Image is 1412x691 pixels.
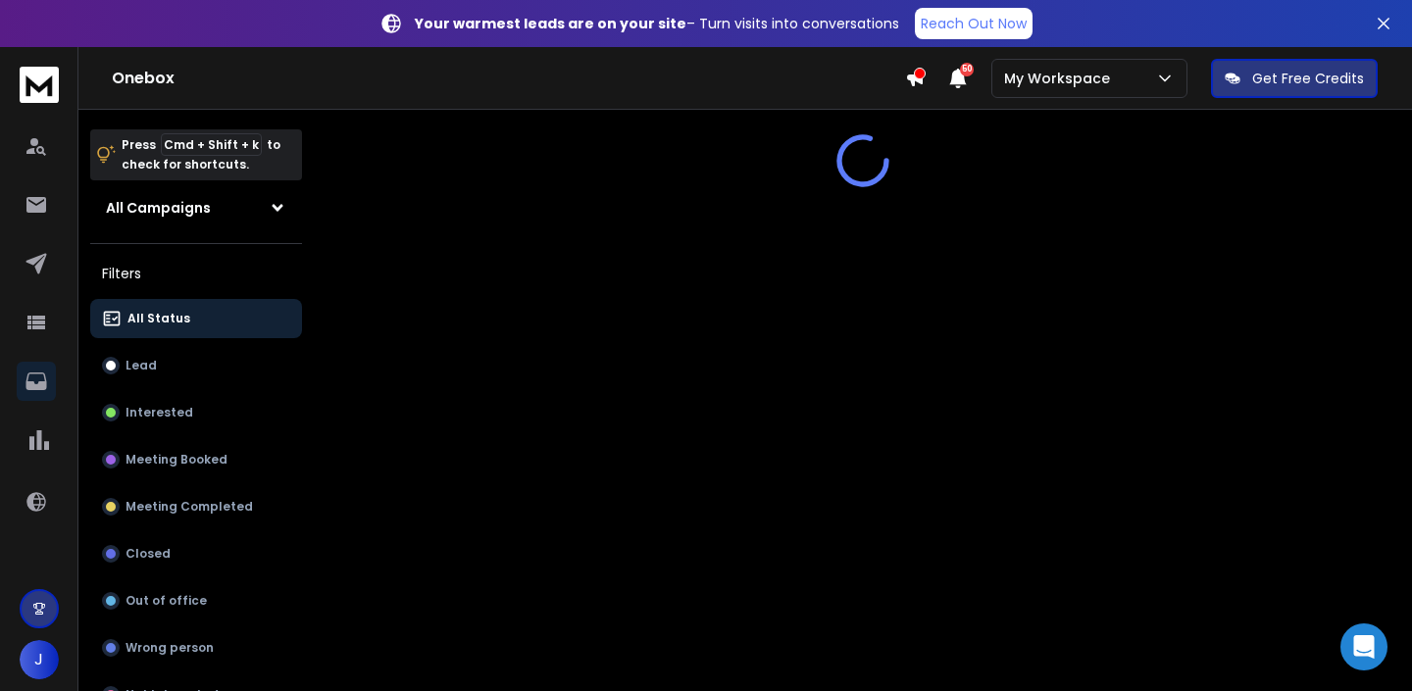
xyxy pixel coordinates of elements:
[1004,69,1118,88] p: My Workspace
[126,640,214,656] p: Wrong person
[415,14,686,33] strong: Your warmest leads are on your site
[1211,59,1378,98] button: Get Free Credits
[20,640,59,679] button: J
[127,311,190,326] p: All Status
[122,135,280,174] p: Press to check for shortcuts.
[126,452,227,468] p: Meeting Booked
[960,63,974,76] span: 50
[126,546,171,562] p: Closed
[90,299,302,338] button: All Status
[90,628,302,667] button: Wrong person
[126,593,207,609] p: Out of office
[90,534,302,573] button: Closed
[112,67,905,90] h1: Onebox
[1340,623,1387,670] div: Open Intercom Messenger
[106,198,211,218] h1: All Campaigns
[126,499,253,515] p: Meeting Completed
[90,260,302,287] h3: Filters
[90,393,302,432] button: Interested
[915,8,1033,39] a: Reach Out Now
[126,405,193,420] p: Interested
[90,581,302,620] button: Out of office
[90,346,302,385] button: Lead
[90,188,302,227] button: All Campaigns
[415,14,899,33] p: – Turn visits into conversations
[126,358,157,373] p: Lead
[921,14,1027,33] p: Reach Out Now
[161,133,262,156] span: Cmd + Shift + k
[90,487,302,526] button: Meeting Completed
[90,440,302,479] button: Meeting Booked
[20,67,59,103] img: logo
[1252,69,1364,88] p: Get Free Credits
